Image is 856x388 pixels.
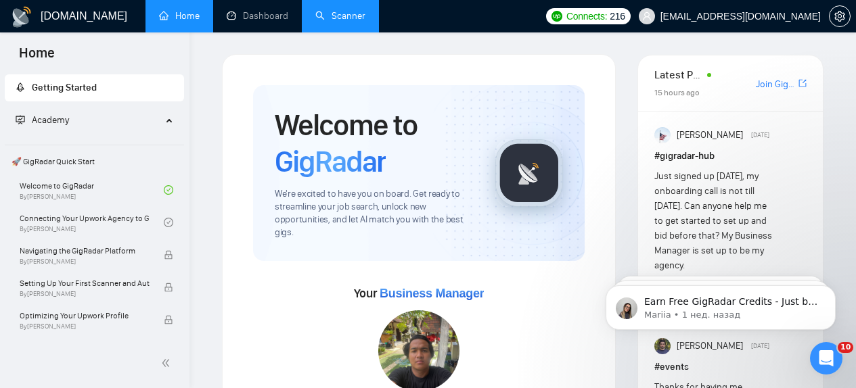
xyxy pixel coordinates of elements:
[32,114,69,126] span: Academy
[275,188,474,239] span: We're excited to have you on board. Get ready to streamline your job search, unlock new opportuni...
[654,127,671,143] img: Anisuzzaman Khan
[159,10,200,22] a: homeHome
[164,185,173,195] span: check-circle
[551,11,562,22] img: upwork-logo.png
[5,74,184,101] li: Getting Started
[20,290,150,298] span: By [PERSON_NAME]
[585,257,856,351] iframe: Intercom notifications сообщение
[654,66,703,83] span: Latest Posts from the GigRadar Community
[751,129,769,141] span: [DATE]
[829,5,851,27] button: setting
[654,149,807,164] h1: # gigradar-hub
[838,342,853,353] span: 10
[654,88,700,97] span: 15 hours ago
[495,139,563,207] img: gigradar-logo.png
[829,11,851,22] a: setting
[20,309,150,322] span: Optimizing Your Upwork Profile
[275,143,386,180] span: GigRadar
[16,82,25,92] span: rocket
[654,169,776,273] div: Just signed up [DATE], my onboarding call is not till [DATE]. Can anyone help me to get started t...
[20,244,150,258] span: Navigating the GigRadar Platform
[164,283,173,292] span: lock
[16,115,25,124] span: fund-projection-screen
[642,11,652,21] span: user
[798,77,807,90] a: export
[11,6,32,28] img: logo
[20,175,164,205] a: Welcome to GigRadarBy[PERSON_NAME]
[20,322,150,331] span: By [PERSON_NAME]
[164,315,173,324] span: lock
[810,342,842,374] iframe: Intercom live chat
[16,114,69,126] span: Academy
[164,218,173,227] span: check-circle
[20,208,164,237] a: Connecting Your Upwork Agency to GigRadarBy[PERSON_NAME]
[20,276,150,290] span: Setting Up Your First Scanner and Auto-Bidder
[756,77,796,92] a: Join GigRadar Slack Community
[6,148,183,175] span: 🚀 GigRadar Quick Start
[164,250,173,260] span: lock
[677,128,743,143] span: [PERSON_NAME]
[354,286,485,301] span: Your
[610,9,625,24] span: 216
[8,43,66,72] span: Home
[161,356,175,370] span: double-left
[227,10,288,22] a: dashboardDashboard
[380,287,484,300] span: Business Manager
[654,360,807,374] h1: # events
[315,10,365,22] a: searchScanner
[20,258,150,266] span: By [PERSON_NAME]
[798,78,807,89] span: export
[32,82,97,93] span: Getting Started
[275,107,474,180] h1: Welcome to
[566,9,607,24] span: Connects:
